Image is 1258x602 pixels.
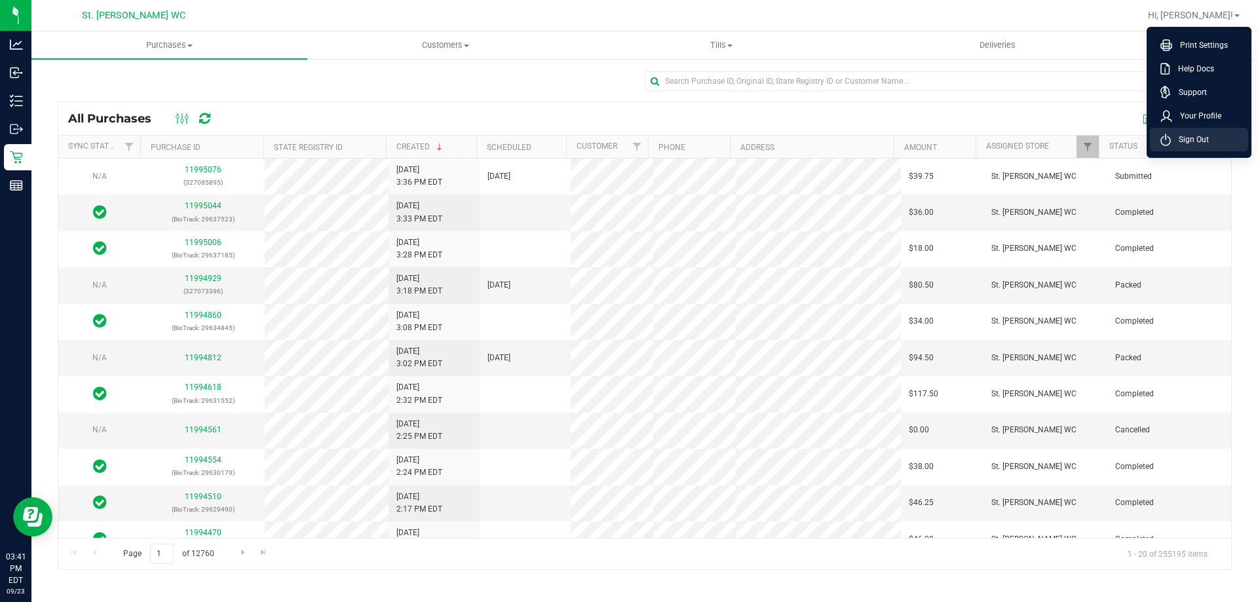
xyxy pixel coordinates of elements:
[149,213,257,225] p: (BioTrack: 29637523)
[396,273,442,297] span: [DATE] 3:18 PM EDT
[68,141,119,151] a: Sync Status
[1117,544,1218,563] span: 1 - 20 of 255195 items
[584,39,858,51] span: Tills
[991,352,1077,364] span: St. [PERSON_NAME] WC
[991,315,1077,328] span: St. [PERSON_NAME] WC
[396,200,442,225] span: [DATE] 3:33 PM EDT
[991,497,1077,509] span: St. [PERSON_NAME] WC
[10,122,23,136] inline-svg: Outbound
[909,497,934,509] span: $46.25
[92,425,107,434] span: N/A
[991,170,1077,183] span: St. [PERSON_NAME] WC
[991,533,1077,546] span: St. [PERSON_NAME] WC
[396,491,442,516] span: [DATE] 2:17 PM EDT
[1172,39,1228,52] span: Print Settings
[487,143,531,152] a: Scheduled
[991,388,1077,400] span: St. [PERSON_NAME] WC
[10,151,23,164] inline-svg: Retail
[93,385,107,403] span: In Sync
[149,249,257,261] p: (BioTrack: 29637185)
[150,544,174,564] input: 1
[185,383,221,392] a: 11994618
[185,425,221,434] a: 11994561
[149,176,257,189] p: (327085895)
[185,201,221,210] a: 11995044
[149,466,257,479] p: (BioTrack: 29630179)
[149,285,257,297] p: (327073396)
[909,352,934,364] span: $94.50
[860,31,1135,59] a: Deliveries
[10,94,23,107] inline-svg: Inventory
[185,274,221,283] a: 11994929
[991,424,1077,436] span: St. [PERSON_NAME] WC
[904,143,937,152] a: Amount
[396,381,442,406] span: [DATE] 2:32 PM EDT
[185,455,221,464] a: 11994554
[93,239,107,257] span: In Sync
[577,141,617,151] a: Customer
[93,530,107,548] span: In Sync
[626,136,648,158] a: Filter
[274,143,343,152] a: State Registry ID
[1115,388,1154,400] span: Completed
[1148,10,1233,20] span: Hi, [PERSON_NAME]!
[645,71,1232,91] input: Search Purchase ID, Original ID, State Registry ID or Customer Name...
[1115,424,1150,436] span: Cancelled
[909,533,934,546] span: $46.00
[92,172,107,181] span: N/A
[396,418,442,443] span: [DATE] 2:25 PM EDT
[1160,86,1243,99] a: Support
[909,461,934,473] span: $38.00
[6,586,26,596] p: 09/23
[909,279,934,292] span: $80.50
[31,39,307,51] span: Purchases
[92,353,107,362] span: N/A
[740,143,774,152] a: Address
[1171,86,1207,99] span: Support
[1115,533,1154,546] span: Completed
[233,544,252,561] a: Go to the next page
[1077,136,1098,158] a: Filter
[1170,62,1214,75] span: Help Docs
[92,280,107,290] span: N/A
[93,457,107,476] span: In Sync
[185,165,221,174] a: 11995076
[1115,170,1152,183] span: Submitted
[82,10,185,21] span: St. [PERSON_NAME] WC
[1160,62,1243,75] a: Help Docs
[1109,141,1137,151] a: Status
[909,315,934,328] span: $34.00
[185,492,221,501] a: 11994510
[1172,109,1221,122] span: Your Profile
[10,66,23,79] inline-svg: Inbound
[1115,497,1154,509] span: Completed
[93,203,107,221] span: In Sync
[151,143,200,152] a: Purchase ID
[487,279,510,292] span: [DATE]
[986,141,1049,151] a: Assigned Store
[1171,133,1209,146] span: Sign Out
[909,388,938,400] span: $117.50
[185,528,221,537] a: 11994470
[93,312,107,330] span: In Sync
[396,527,442,552] span: [DATE] 2:11 PM EDT
[991,206,1077,219] span: St. [PERSON_NAME] WC
[1115,461,1154,473] span: Completed
[396,164,442,189] span: [DATE] 3:36 PM EDT
[396,345,442,370] span: [DATE] 3:02 PM EDT
[396,236,442,261] span: [DATE] 3:28 PM EDT
[583,31,859,59] a: Tills
[487,352,510,364] span: [DATE]
[308,39,582,51] span: Customers
[487,170,510,183] span: [DATE]
[185,353,221,362] a: 11994812
[991,279,1077,292] span: St. [PERSON_NAME] WC
[991,242,1077,255] span: St. [PERSON_NAME] WC
[991,461,1077,473] span: St. [PERSON_NAME] WC
[149,322,257,334] p: (BioTrack: 29634845)
[1115,352,1141,364] span: Packed
[1134,107,1221,130] button: Export to Excel
[185,238,221,247] a: 11995006
[1115,315,1154,328] span: Completed
[962,39,1033,51] span: Deliveries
